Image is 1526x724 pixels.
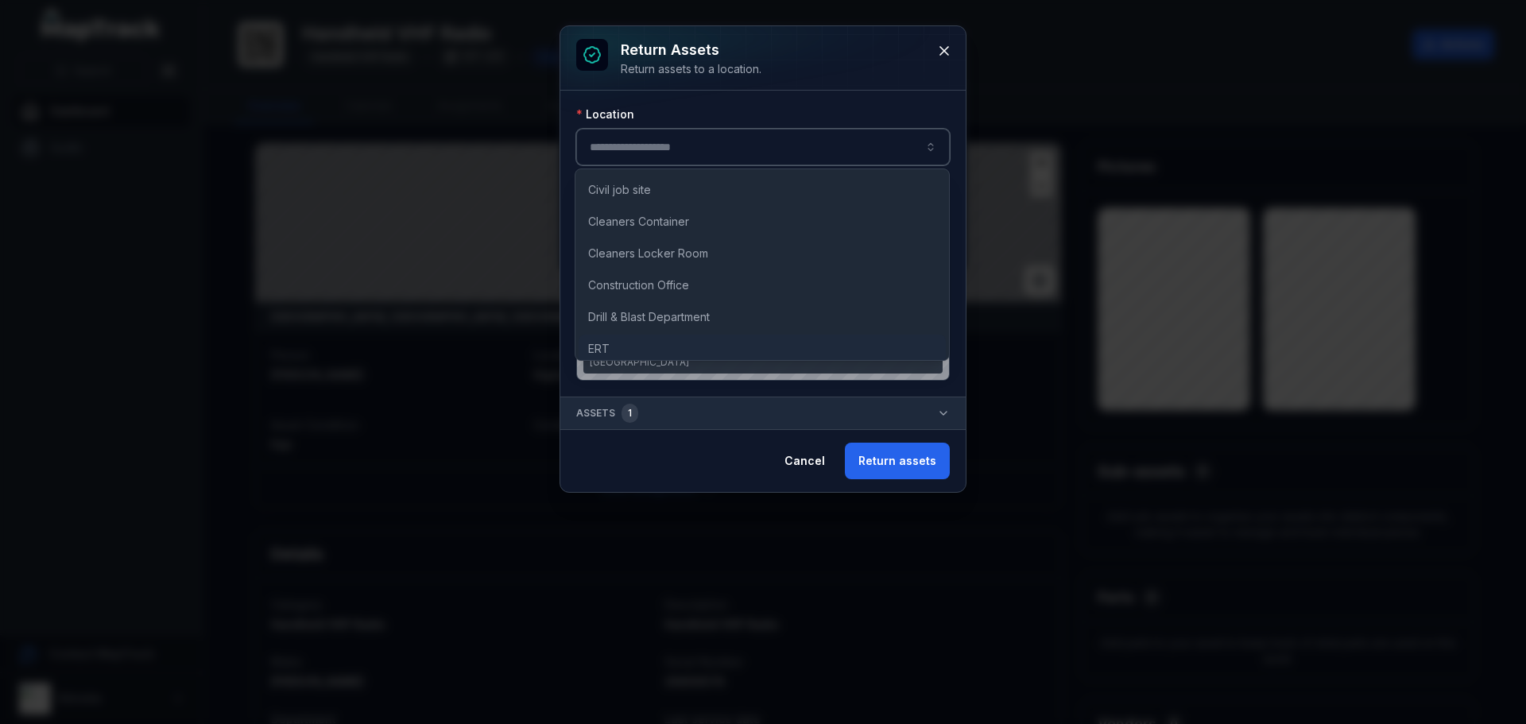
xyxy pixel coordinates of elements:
button: Cancel [771,443,839,479]
div: Return assets to a location. [621,61,761,77]
span: Construction Office [588,277,689,293]
label: Location [576,106,634,122]
span: Civil job site [588,182,651,198]
button: Assets1 [560,397,966,429]
span: Drill & Blast Department [588,309,710,325]
span: Cleaners Container [588,214,689,230]
span: ERT [588,341,610,357]
h3: Return assets [621,39,761,61]
div: 1 [622,404,638,423]
button: Return assets [845,443,950,479]
span: [GEOGRAPHIC_DATA] [590,356,689,368]
span: Cleaners Locker Room [588,246,708,261]
span: Assets [576,404,638,423]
